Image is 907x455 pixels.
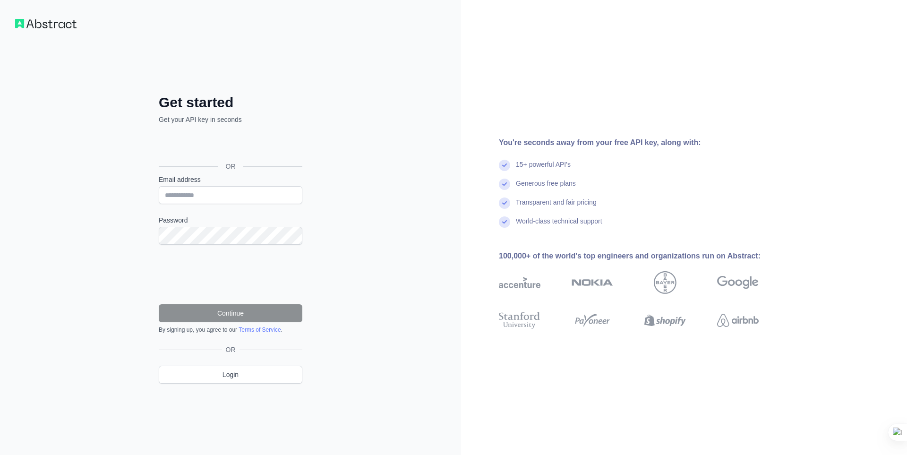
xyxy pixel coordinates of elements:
[218,162,243,171] span: OR
[159,326,302,334] div: By signing up, you agree to our .
[499,160,510,171] img: check mark
[499,310,540,331] img: stanford university
[717,310,759,331] img: airbnb
[644,310,686,331] img: shopify
[15,19,77,28] img: Workflow
[572,310,613,331] img: payoneer
[499,216,510,228] img: check mark
[159,175,302,184] label: Email address
[499,271,540,294] img: accenture
[159,256,302,293] iframe: reCAPTCHA
[516,179,576,197] div: Generous free plans
[159,215,302,225] label: Password
[159,304,302,322] button: Continue
[239,326,281,333] a: Terms of Service
[499,179,510,190] img: check mark
[159,94,302,111] h2: Get started
[516,160,571,179] div: 15+ powerful API's
[516,197,597,216] div: Transparent and fair pricing
[717,271,759,294] img: google
[154,135,305,155] iframe: Sign in with Google Button
[159,366,302,384] a: Login
[499,137,789,148] div: You're seconds away from your free API key, along with:
[499,197,510,209] img: check mark
[222,345,240,354] span: OR
[572,271,613,294] img: nokia
[159,115,302,124] p: Get your API key in seconds
[654,271,676,294] img: bayer
[499,250,789,262] div: 100,000+ of the world's top engineers and organizations run on Abstract:
[516,216,602,235] div: World-class technical support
